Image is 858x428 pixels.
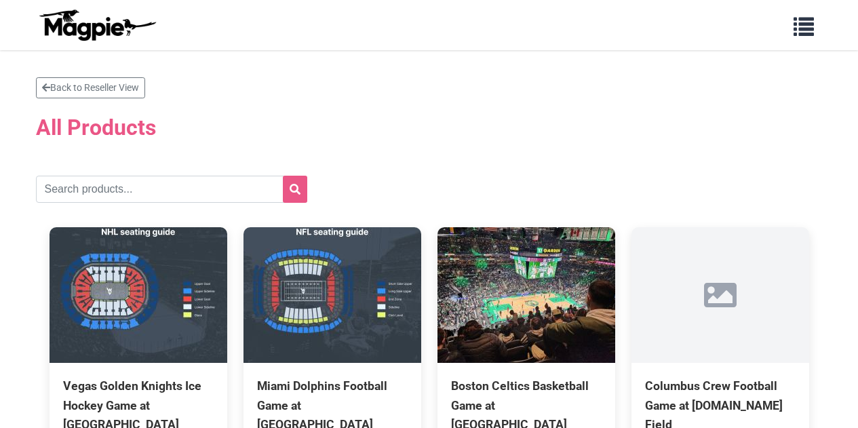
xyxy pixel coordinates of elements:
img: Miami Dolphins Football Game at Hard Rock Stadium [243,227,421,363]
input: Search products... [36,176,307,203]
a: Back to Reseller View [36,77,145,98]
img: Boston Celtics Basketball Game at TD Garden [437,227,615,363]
h2: All Products [36,106,823,149]
img: logo-ab69f6fb50320c5b225c76a69d11143b.png [36,9,158,41]
img: Vegas Golden Knights Ice Hockey Game at T-Mobile Arena [50,227,227,363]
